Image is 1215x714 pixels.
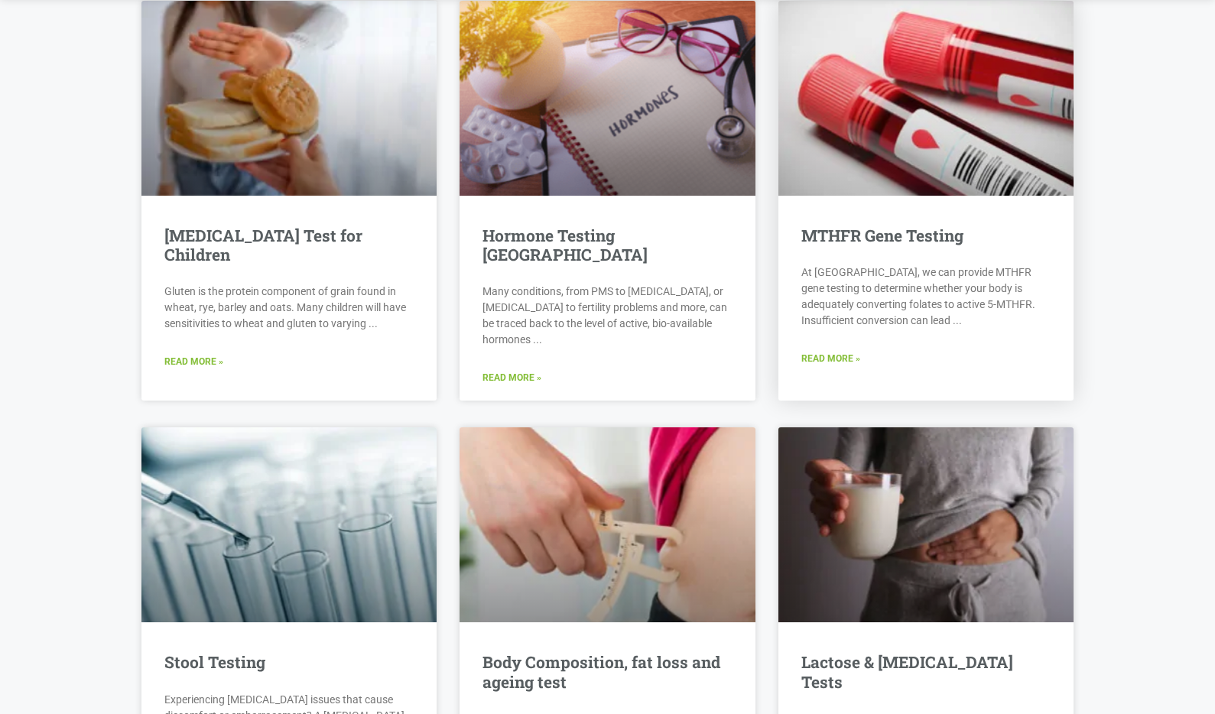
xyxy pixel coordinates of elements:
[801,265,1051,329] p: At [GEOGRAPHIC_DATA], we can provide MTHFR gene testing to determine whether your body is adequat...
[801,352,860,366] a: Read More »
[460,1,755,196] a: Naturopath Hormone Treatmenet
[460,427,755,622] a: Body Composition, fat loss and ageing test
[141,427,437,622] a: Stool Testing
[801,651,1013,692] a: Lactose & [MEDICAL_DATA] Tests
[801,225,963,246] a: MTHFR Gene Testing
[482,651,720,692] a: Body Composition, fat loss and ageing test
[482,371,541,385] a: Read More »
[164,225,362,265] a: [MEDICAL_DATA] Test for Children
[141,1,437,196] a: Gluten Intolerance Test for Children
[482,284,733,348] p: Many conditions, from PMS to [MEDICAL_DATA], or [MEDICAL_DATA] to fertility problems and more, ca...
[164,284,414,332] p: Gluten is the protein component of grain found in wheat, rye, barley and oats. Many children will...
[164,355,223,369] a: Read More »
[164,651,265,673] a: Stool Testing
[778,1,1074,196] a: Blood Testing Naturopath
[482,225,648,265] a: Hormone Testing [GEOGRAPHIC_DATA]
[778,427,1074,622] a: Lactose & Fructose Intolerance Tests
